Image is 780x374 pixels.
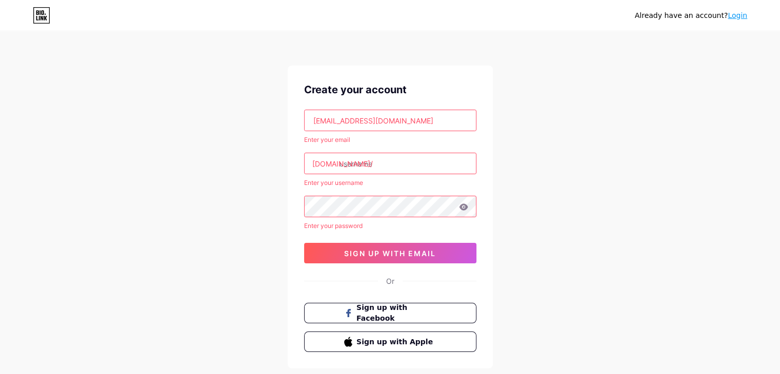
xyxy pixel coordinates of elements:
[304,178,476,188] div: Enter your username
[304,135,476,144] div: Enter your email
[304,221,476,231] div: Enter your password
[305,110,476,131] input: Email
[304,331,476,352] button: Sign up with Apple
[386,276,394,286] div: Or
[312,158,373,169] div: [DOMAIN_NAME]/
[728,11,747,19] a: Login
[635,10,747,21] div: Already have an account?
[356,302,436,324] span: Sign up with Facebook
[304,82,476,97] div: Create your account
[344,249,436,258] span: sign up with email
[305,153,476,174] input: username
[304,303,476,323] button: Sign up with Facebook
[304,243,476,263] button: sign up with email
[356,337,436,347] span: Sign up with Apple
